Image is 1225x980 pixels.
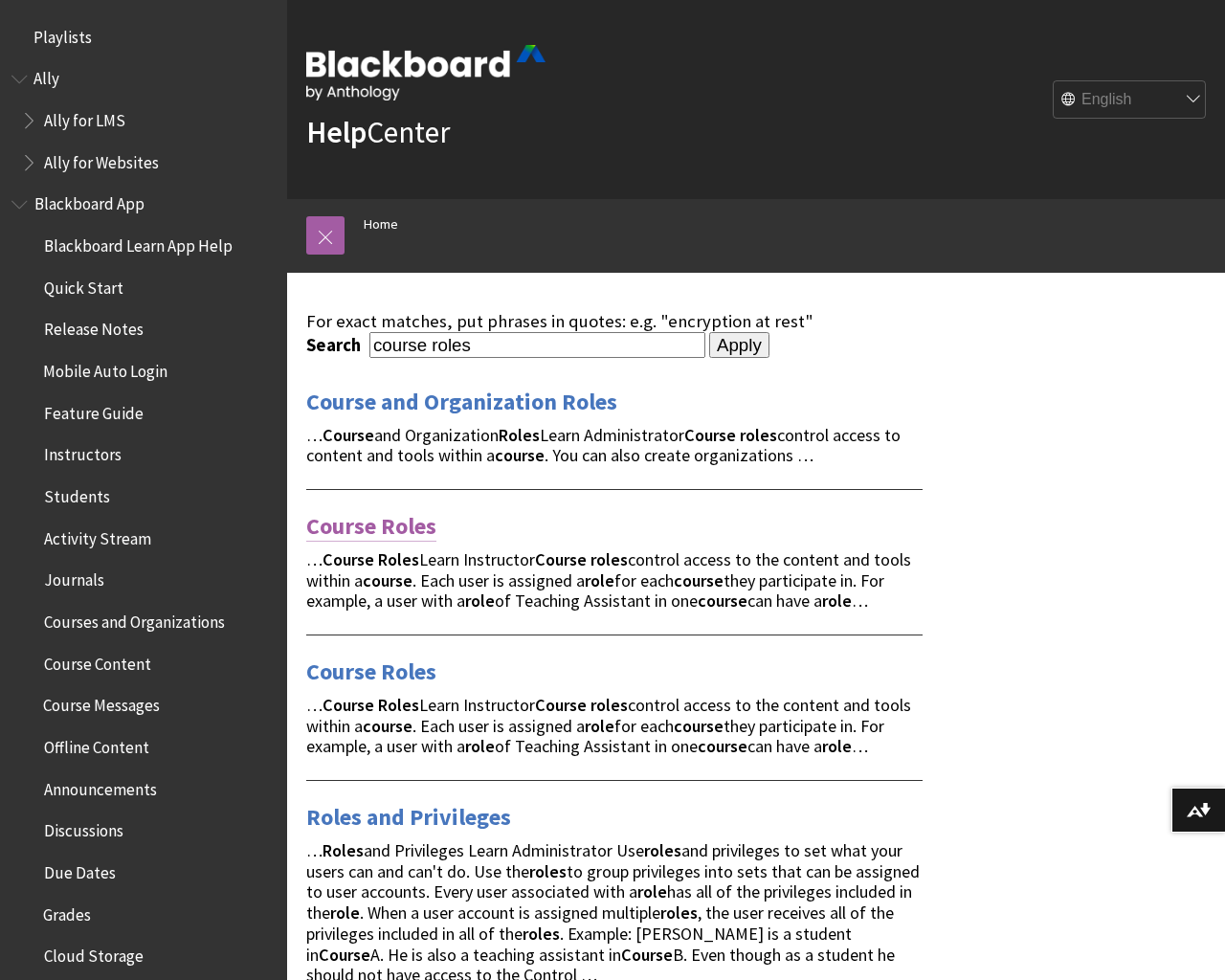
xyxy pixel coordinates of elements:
[43,272,122,298] span: Quick Start
[637,880,667,902] strong: role
[306,113,367,151] strong: Help
[306,424,901,467] span: … and Organization Learn Administrator control access to content and tools within a . You can als...
[306,548,911,612] span: … Learn Instructor control access to the content and tools within a . Each user is assigned a for...
[363,569,412,591] strong: course
[535,548,587,570] strong: Course
[43,899,91,924] span: Grades
[330,902,360,924] strong: role
[698,590,747,612] strong: course
[585,569,614,591] strong: role
[323,694,374,716] strong: Course
[644,839,681,861] strong: roles
[709,332,769,359] input: Apply
[1054,81,1207,120] select: Site Language Selector
[306,657,436,687] a: Course Roles
[529,860,567,882] strong: roles
[43,773,156,799] span: Announcements
[621,944,673,966] strong: Course
[43,146,158,172] span: Ally for Websites
[43,940,143,966] span: Cloud Storage
[535,694,587,716] strong: Course
[499,424,540,446] strong: Roles
[364,212,398,236] a: Home
[465,590,495,612] strong: role
[660,902,698,924] strong: roles
[306,334,366,356] label: Search
[465,735,495,757] strong: role
[43,690,160,716] span: Course Messages
[33,21,92,47] span: Playlists
[674,715,724,737] strong: course
[11,21,276,54] nav: Book outline for Playlists
[11,63,276,179] nav: Book outline for Anthology Ally Help
[43,606,224,632] span: Courses and Organizations
[306,511,436,542] a: Course Roles
[674,569,724,591] strong: course
[306,802,511,833] a: Roles and Privileges
[43,523,150,548] span: Activity Stream
[378,694,419,716] strong: Roles
[43,480,109,506] span: Students
[323,548,374,570] strong: Course
[43,731,148,757] span: Offline Content
[323,839,364,861] strong: Roles
[684,424,736,446] strong: Course
[43,814,122,840] span: Discussions
[43,104,124,130] span: Ally for LMS
[43,565,103,590] span: Journals
[43,314,143,340] span: Release Notes
[698,735,747,757] strong: course
[590,694,628,716] strong: roles
[43,648,150,674] span: Course Content
[33,63,59,89] span: Ally
[43,439,121,465] span: Instructors
[495,444,545,466] strong: course
[306,113,450,151] a: HelpCenter
[43,355,167,381] span: Mobile Auto Login
[306,387,617,417] a: Course and Organization Roles
[306,311,923,332] div: For exact matches, put phrases in quotes: e.g. "encryption at rest"
[323,424,374,446] strong: Course
[590,548,628,570] strong: roles
[822,590,852,612] strong: role
[523,923,560,945] strong: roles
[43,857,115,882] span: Due Dates
[822,735,852,757] strong: role
[378,548,419,570] strong: Roles
[306,45,546,100] img: Blackboard by Anthology
[585,715,614,737] strong: role
[363,715,412,737] strong: course
[43,230,232,256] span: Blackboard Learn App Help
[740,424,777,446] strong: roles
[306,694,911,758] span: … Learn Instructor control access to the content and tools within a . Each user is assigned a for...
[33,189,144,214] span: Blackboard App
[319,944,370,966] strong: Course
[43,397,143,423] span: Feature Guide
